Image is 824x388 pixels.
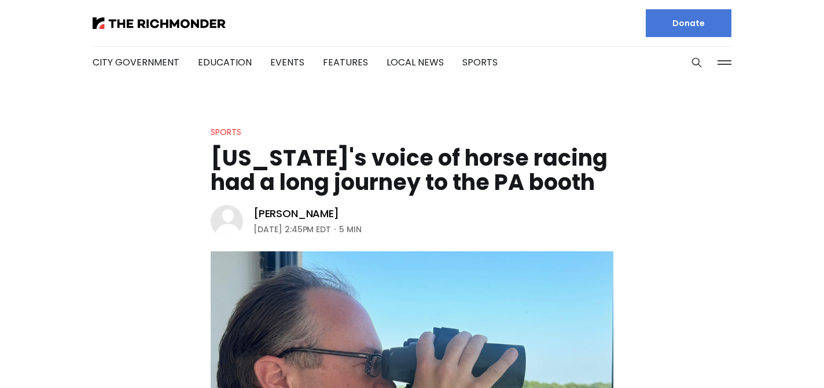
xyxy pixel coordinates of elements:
a: [PERSON_NAME] [253,207,339,221]
a: Features [323,56,368,69]
a: City Government [93,56,179,69]
button: Search this site [688,54,705,71]
a: Education [198,56,252,69]
h1: [US_STATE]'s voice of horse racing had a long journey to the PA booth [211,146,613,195]
a: Events [270,56,304,69]
a: Sports [211,126,241,138]
a: Donate [646,9,731,37]
iframe: portal-trigger [726,331,824,388]
span: 5 min [339,222,362,236]
a: Local News [387,56,444,69]
time: [DATE] 2:45PM EDT [253,222,331,236]
img: The Richmonder [93,17,226,29]
a: Sports [462,56,498,69]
